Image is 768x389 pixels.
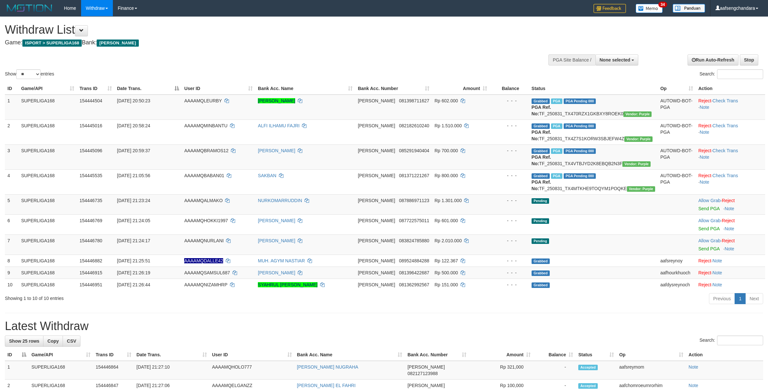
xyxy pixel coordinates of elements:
span: Rp 800.000 [435,173,458,178]
a: Note [700,130,709,135]
span: [PERSON_NAME] [358,173,395,178]
span: [DATE] 21:24:05 [117,218,150,223]
img: MOTION_logo.png [5,3,54,13]
span: Rp 1.510.000 [435,123,462,128]
span: [DATE] 21:25:51 [117,258,150,263]
a: Check Trans [713,173,738,178]
a: Check Trans [713,123,738,128]
a: [PERSON_NAME] EL FAHRI [297,383,356,388]
span: 34 [658,2,667,7]
span: AAAAMQHOKKI1997 [184,218,228,223]
span: PGA Pending [564,173,596,179]
span: Accepted [578,365,598,370]
span: Grabbed [532,282,550,288]
td: · [696,235,765,255]
span: None selected [600,57,630,63]
a: Check Trans [713,98,738,103]
td: · [696,267,765,279]
a: Previous [709,293,735,304]
span: Grabbed [532,270,550,276]
label: Show entries [5,69,54,79]
span: Rp 602.000 [435,98,458,103]
b: PGA Ref. No: [532,105,551,116]
td: 2 [5,120,18,144]
span: Copy [47,338,59,344]
img: Feedback.jpg [594,4,626,13]
td: · [696,194,765,214]
span: 154446735 [79,198,102,203]
td: aafhourkhuoch [658,267,696,279]
span: Pending [532,218,549,224]
th: Balance: activate to sort column ascending [533,349,576,361]
td: aafsreymom [617,361,686,380]
a: Note [725,246,734,251]
span: 154446780 [79,238,102,243]
img: Button%20Memo.svg [636,4,663,13]
span: 154445016 [79,123,102,128]
span: [DATE] 21:23:24 [117,198,150,203]
h1: Withdraw List [5,23,506,36]
a: SAKBAN [258,173,276,178]
span: Grabbed [532,123,550,129]
th: Balance [490,83,529,95]
span: Pending [532,238,549,244]
span: Rp 601.000 [435,218,458,223]
td: SUPERLIGA168 [18,169,77,194]
img: panduan.png [673,4,705,13]
span: Marked by aafheankoy [551,123,562,129]
a: Send PGA [698,246,719,251]
td: TF_250831_TX4MTKHE9TOQYM1POQKE [529,169,658,194]
a: Note [713,258,722,263]
th: User ID: activate to sort column ascending [182,83,255,95]
th: Op: activate to sort column ascending [617,349,686,361]
b: PGA Ref. No: [532,130,551,141]
td: 154446864 [93,361,134,380]
span: Rp 500.000 [435,270,458,275]
a: Note [725,226,734,231]
td: SUPERLIGA168 [29,361,93,380]
b: PGA Ref. No: [532,154,551,166]
td: TF_250831_TX470RZX1GKBXY8ROEK0 [529,95,658,120]
a: Next [745,293,763,304]
td: 1 [5,95,18,120]
span: · [698,238,722,243]
td: 5 [5,194,18,214]
td: SUPERLIGA168 [18,255,77,267]
td: TF_250831_TX4Z7S1KORW3SBJEFW4Z [529,120,658,144]
a: Note [725,206,734,211]
div: - - - [492,172,526,179]
td: TF_250831_TX4VTBJYD2K8EBQB2N3F [529,144,658,169]
span: Copy 082127123988 to clipboard [407,371,438,376]
span: 154446769 [79,218,102,223]
td: · [696,255,765,267]
td: SUPERLIGA168 [18,194,77,214]
span: Vendor URL: https://trx4.1velocity.biz [622,161,651,167]
a: MUH. AGYM NASTIAR [258,258,305,263]
a: Reject [698,282,711,287]
td: SUPERLIGA168 [18,95,77,120]
span: AAAAMQNIZAMHRP [184,282,227,287]
a: Allow Grab [698,198,720,203]
span: · [698,218,722,223]
span: AAAAMQBABAN01 [184,173,224,178]
th: Status: activate to sort column ascending [576,349,617,361]
label: Search: [700,336,763,345]
span: Copy 082182610240 to clipboard [399,123,429,128]
a: Reject [698,148,711,153]
a: Reject [722,238,735,243]
td: 6 [5,214,18,235]
td: AAAAMQHOLO777 [210,361,294,380]
a: Copy [43,336,63,347]
span: Grabbed [532,148,550,154]
td: 7 [5,235,18,255]
td: 3 [5,144,18,169]
td: AUTOWD-BOT-PGA [658,120,696,144]
td: · [696,214,765,235]
td: SUPERLIGA168 [18,120,77,144]
span: [DATE] 21:26:19 [117,270,150,275]
a: Note [713,270,722,275]
td: SUPERLIGA168 [18,279,77,291]
th: Trans ID: activate to sort column ascending [77,83,114,95]
a: [PERSON_NAME] [258,238,295,243]
a: Allow Grab [698,218,720,223]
